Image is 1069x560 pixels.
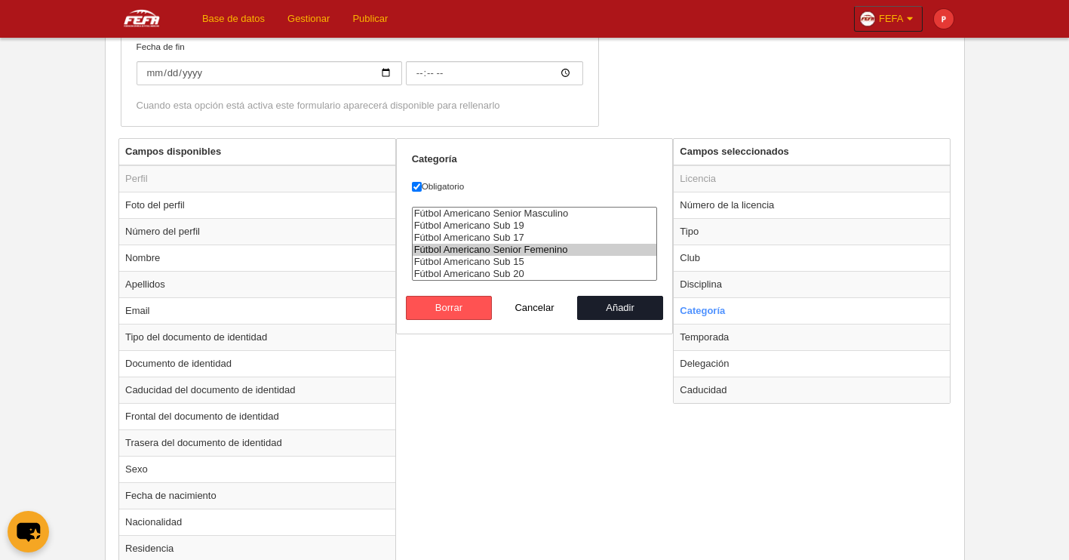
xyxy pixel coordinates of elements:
[119,456,395,482] td: Sexo
[674,245,950,271] td: Club
[119,192,395,218] td: Foto del perfil
[413,244,657,256] option: Fútbol Americano Senior Femenino
[674,350,950,377] td: Delegación
[119,165,395,192] td: Perfil
[137,61,402,85] input: Fecha de fin
[674,271,950,297] td: Disciplina
[413,208,657,220] option: Fútbol Americano Senior Masculino
[406,296,492,320] button: Borrar
[674,377,950,403] td: Caducidad
[137,40,583,85] label: Fecha de fin
[119,245,395,271] td: Nombre
[119,429,395,456] td: Trasera del documento de identidad
[119,377,395,403] td: Caducidad del documento de identidad
[119,271,395,297] td: Apellidos
[119,403,395,429] td: Frontal del documento de identidad
[119,139,395,165] th: Campos disponibles
[412,180,658,193] label: Obligatorio
[492,296,578,320] button: Cancelar
[674,297,950,324] td: Categoría
[119,218,395,245] td: Número del perfil
[119,324,395,350] td: Tipo del documento de identidad
[119,297,395,324] td: Email
[934,9,954,29] img: c2l6ZT0zMHgzMCZmcz05JnRleHQ9UCZiZz1lNTM5MzU%3D.png
[879,11,904,26] span: FEFA
[674,139,950,165] th: Campos seleccionados
[577,296,663,320] button: Añadir
[674,165,950,192] td: Licencia
[119,509,395,535] td: Nacionalidad
[8,511,49,552] button: chat-button
[674,324,950,350] td: Temporada
[413,268,657,280] option: Fútbol Americano Sub 20
[674,192,950,218] td: Número de la licencia
[413,256,657,268] option: Fútbol Americano Sub 15
[412,182,422,192] input: Obligatorio
[860,11,875,26] img: Oazxt6wLFNvE.30x30.jpg
[406,61,583,85] input: Fecha de fin
[119,482,395,509] td: Fecha de nacimiento
[674,218,950,245] td: Tipo
[137,99,583,112] div: Cuando esta opción está activa este formulario aparecerá disponible para rellenarlo
[412,153,457,165] strong: Categoría
[119,350,395,377] td: Documento de identidad
[854,6,923,32] a: FEFA
[413,220,657,232] option: Fútbol Americano Sub 19
[105,9,179,27] img: FEFA
[413,232,657,244] option: Fútbol Americano Sub 17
